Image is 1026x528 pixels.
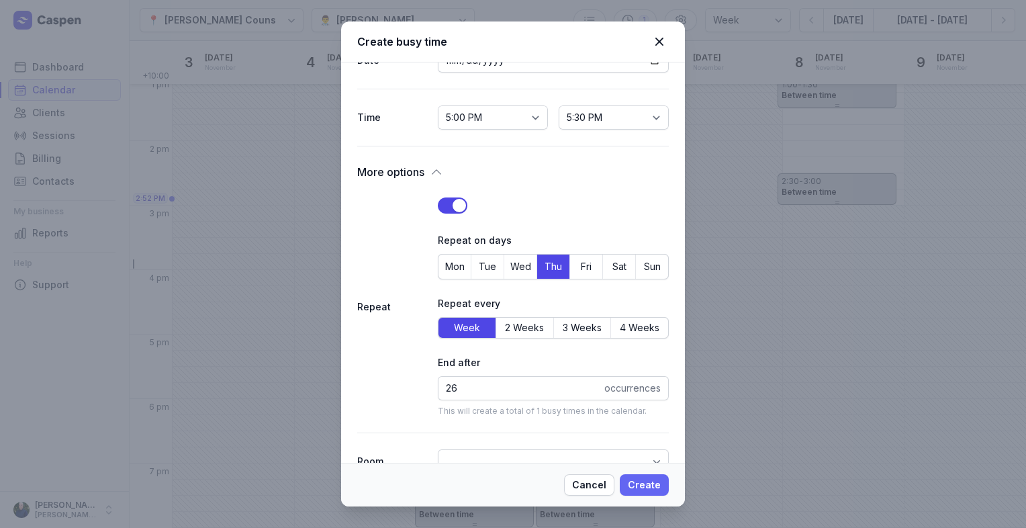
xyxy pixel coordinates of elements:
[570,257,602,276] span: Fri
[357,453,427,470] div: Room
[620,474,669,496] button: Create
[438,232,669,249] div: Repeat on days
[636,255,668,279] button: Sun
[438,296,669,312] div: Repeat every
[357,299,427,315] div: Repeat
[471,255,504,279] button: Tue
[603,255,635,279] button: Sat
[628,477,661,493] span: Create
[564,474,614,496] button: Cancel
[505,320,544,335] span: 2 Weeks
[438,255,471,279] button: Mon
[438,406,669,416] p: This will create a total of 1 busy times in the calendar.
[563,320,602,335] span: 3 Weeks
[570,255,602,279] button: Fri
[636,257,668,276] span: Sun
[357,163,424,181] span: More options
[438,355,669,371] div: End after
[357,34,650,50] div: Create busy time
[554,318,611,338] button: 3 Weeks
[603,257,635,276] span: Sat
[438,257,471,276] span: Mon
[504,257,537,276] span: Wed
[620,320,659,335] span: 4 Weeks
[496,318,553,338] button: 2 Weeks
[504,255,537,279] button: Wed
[357,109,427,126] div: Time
[611,318,668,338] button: 4 Weeks
[537,257,569,276] span: Thu
[471,257,504,276] span: Tue
[454,320,480,335] span: Week
[537,255,569,279] button: Thu
[572,477,606,493] span: Cancel
[438,318,496,338] button: Week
